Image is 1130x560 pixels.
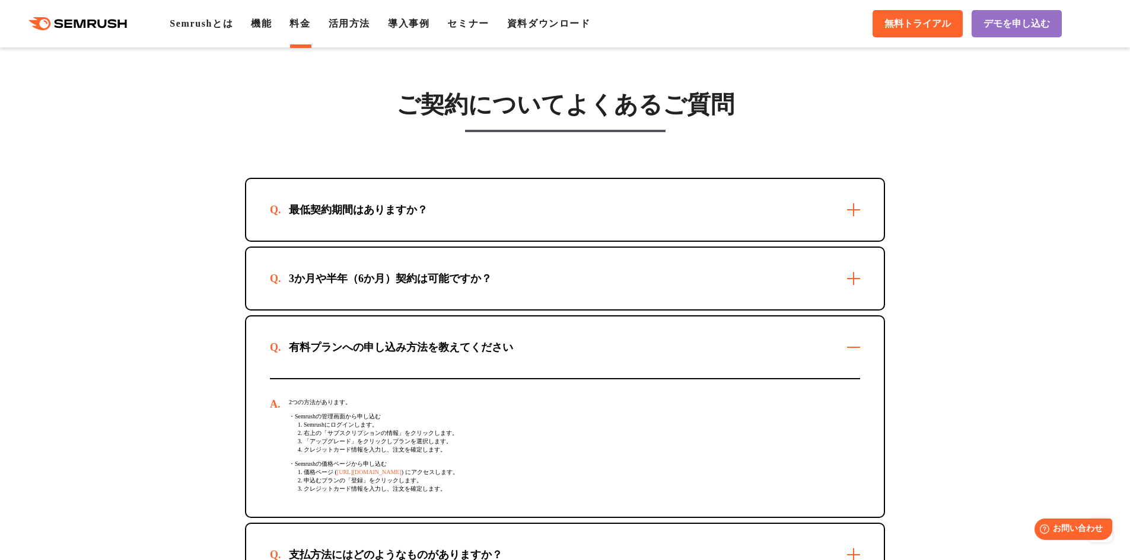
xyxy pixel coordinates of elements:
[447,18,489,28] a: セミナー
[289,468,860,476] div: 1. 価格ページ ( ) にアクセスします。
[884,18,951,30] span: 無料トライアル
[507,18,591,28] a: 資料ダウンロード
[329,18,370,28] a: 活用方法
[270,271,511,286] div: 3か月や半年（6か月）契約は可能ですか？
[1024,514,1117,547] iframe: Help widget launcher
[289,460,860,468] div: ・Semrushの価格ページから申し込む
[245,90,885,120] h3: ご契約についてよくあるご質問
[289,412,860,421] div: ・Semrushの管理画面から申し込む
[289,476,860,485] div: 2. 申込むプランの「登録」をクリックします。
[289,398,860,407] div: 2つの方法があります。
[270,340,532,354] div: 有料プランへの申し込み方法を教えてください
[289,429,860,437] div: 2. 右上の「サブスクリプションの情報」をクリックします。
[289,485,860,493] div: 3. クレジットカード情報を入力し、注文を確定します。
[289,421,860,429] div: 1. Semrushにログインします。
[270,203,447,217] div: 最低契約期間はありますか？
[289,18,310,28] a: 料金
[388,18,429,28] a: 導入事例
[170,18,233,28] a: Semrushとは
[983,18,1050,30] span: デモを申し込む
[289,446,860,454] div: 4. クレジットカード情報を入力し、注文を確定します。
[337,469,402,475] a: [URL][DOMAIN_NAME]
[873,10,963,37] a: 無料トライアル
[289,437,860,446] div: 3. 「アップグレード」をクリックしプランを選択します。
[251,18,272,28] a: 機能
[972,10,1062,37] a: デモを申し込む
